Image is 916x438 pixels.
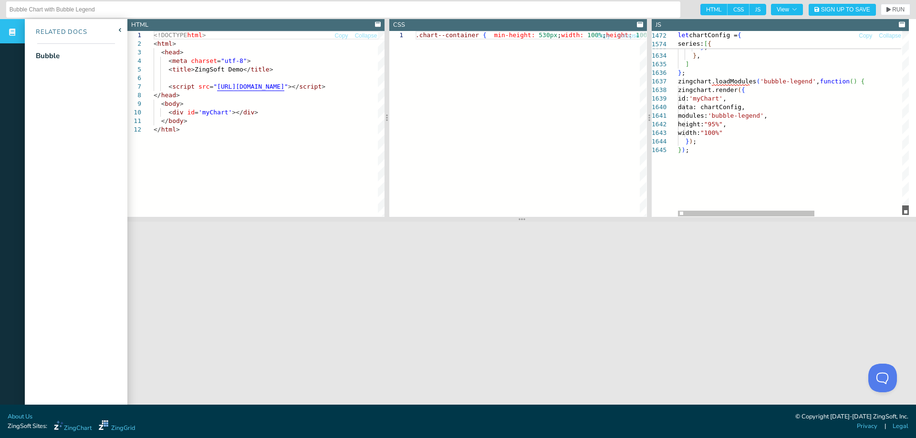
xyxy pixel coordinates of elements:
[180,100,184,107] span: >
[217,83,284,90] span: [URL][DOMAIN_NAME]
[678,103,745,111] span: data: chartConfig,
[597,33,610,39] span: Copy
[154,40,157,47] span: <
[247,57,251,64] span: >
[198,83,209,90] span: src
[850,78,854,85] span: (
[689,31,738,39] span: chartConfig =
[700,4,766,15] div: checkbox-group
[191,57,217,64] span: charset
[558,31,562,39] span: ;
[154,92,161,99] span: </
[187,31,202,39] span: html
[191,66,195,73] span: >
[678,31,689,39] span: let
[857,422,877,431] a: Privacy
[868,364,897,392] iframe: Toggle Customer Support
[127,91,141,100] div: 8
[652,51,666,60] div: 1634
[777,7,797,12] span: View
[184,117,187,124] span: >
[127,57,141,65] div: 4
[756,78,760,85] span: (
[652,31,666,40] span: 1472
[165,49,179,56] span: head
[25,28,87,37] div: Related Docs
[741,86,745,93] span: {
[161,92,176,99] span: head
[652,77,666,86] div: 1637
[738,31,741,39] span: {
[288,83,299,90] span: ></
[172,109,183,116] span: div
[656,20,661,30] div: JS
[689,138,693,145] span: )
[678,78,756,85] span: zingchart.loadModules
[251,66,270,73] span: title
[749,4,766,15] span: JS
[36,51,60,61] div: Bubble
[127,222,916,415] iframe: Your browser does not support iframes.
[334,31,349,41] button: Copy
[652,86,666,94] div: 1638
[198,109,232,116] span: 'myChart'
[168,117,183,124] span: body
[10,2,677,17] input: Untitled Demo
[176,126,180,133] span: >
[652,60,666,69] div: 1635
[127,125,141,134] div: 12
[809,4,876,16] button: Sign Up to Save
[652,103,666,112] div: 1640
[652,129,666,137] div: 1643
[764,112,768,119] span: ,
[154,31,187,39] span: <!DOCTYPE
[539,31,558,39] span: 530px
[8,412,32,421] a: About Us
[685,138,689,145] span: }
[678,86,738,93] span: zingchart.render
[243,66,251,73] span: </
[176,92,180,99] span: >
[335,33,348,39] span: Copy
[879,33,901,39] span: Collapse
[355,33,377,39] span: Collapse
[127,82,141,91] div: 7
[728,4,749,15] span: CSS
[859,33,872,39] span: Copy
[723,95,727,102] span: ,
[172,40,176,47] span: >
[270,66,273,73] span: >
[161,49,165,56] span: <
[157,40,172,47] span: html
[254,109,258,116] span: >
[154,126,161,133] span: </
[617,33,639,39] span: Collapse
[738,86,741,93] span: (
[322,83,325,90] span: >
[127,117,141,125] div: 11
[878,31,902,41] button: Collapse
[172,66,191,73] span: title
[652,40,666,49] span: 1574
[195,66,243,73] span: ZingSoft Demo
[209,83,213,90] span: =
[652,120,666,129] div: 1642
[678,95,689,102] span: id:
[127,65,141,74] div: 5
[187,109,195,116] span: id
[180,49,184,56] span: >
[885,422,886,431] span: |
[689,95,722,102] span: 'myChart'
[161,126,176,133] span: html
[681,146,685,153] span: )
[54,420,92,433] a: ZingChart
[127,74,141,82] div: 6
[284,83,288,90] span: "
[195,109,198,116] span: =
[616,31,640,41] button: Collapse
[168,83,172,90] span: <
[821,7,870,12] span: Sign Up to Save
[760,78,816,85] span: 'bubble-legend'
[697,52,700,59] span: ,
[816,78,820,85] span: ,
